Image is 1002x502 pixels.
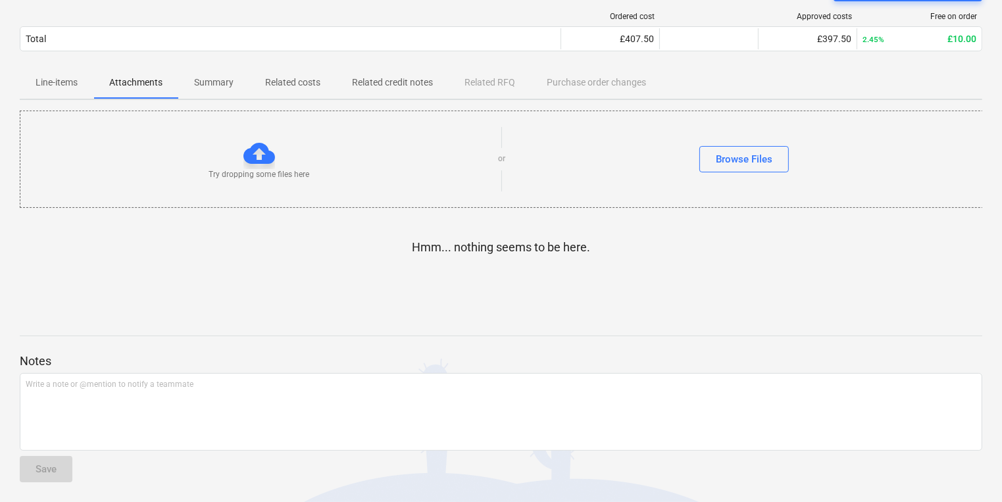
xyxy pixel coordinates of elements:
p: Summary [194,76,234,89]
p: Related credit notes [352,76,433,89]
div: Try dropping some files hereorBrowse Files [20,111,984,207]
p: Line-items [36,76,78,89]
div: £397.50 [764,34,851,44]
iframe: Chat Widget [936,439,1002,502]
p: Hmm... nothing seems to be here. [412,239,590,255]
div: Approved costs [764,12,852,21]
div: Free on order [863,12,977,21]
p: Related costs [265,76,320,89]
button: Browse Files [699,146,789,172]
p: Notes [20,353,982,369]
div: £10.00 [863,34,976,44]
div: Total [26,34,46,44]
p: Try dropping some files here [209,169,310,180]
p: or [498,153,505,164]
div: £407.50 [566,34,654,44]
div: Browse Files [716,151,772,168]
small: 2.45% [863,35,884,44]
div: Ordered cost [566,12,655,21]
p: Attachments [109,76,163,89]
